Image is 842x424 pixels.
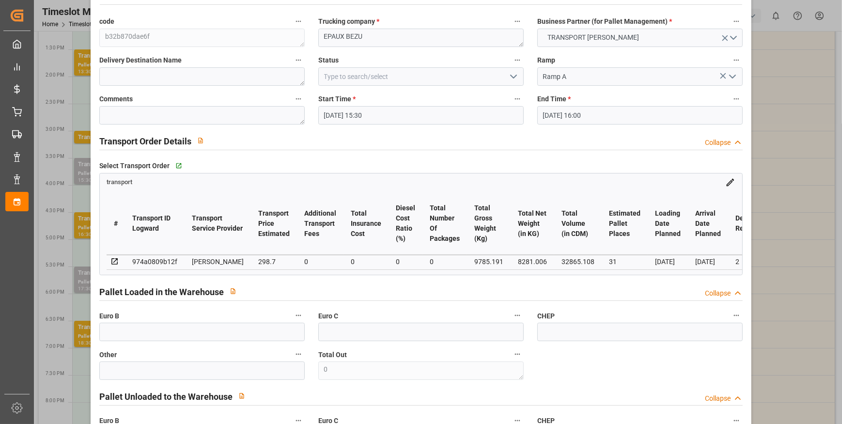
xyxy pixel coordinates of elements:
button: Status [511,54,524,66]
span: Total Out [318,350,347,360]
span: Business Partner (for Pallet Management) [537,16,672,27]
button: Euro C [511,309,524,322]
th: Total Insurance Cost [343,192,389,255]
div: [DATE] [695,256,721,267]
span: TRANSPORT [PERSON_NAME] [543,32,644,43]
button: Other [292,348,305,361]
button: open menu [505,69,520,84]
th: Transport ID Logward [125,192,185,255]
div: 0 [430,256,460,267]
span: Delivery Destination Name [99,55,182,65]
span: code [99,16,114,27]
div: 0 [351,256,381,267]
button: Delivery Destination Name [292,54,305,66]
th: Loading Date Planned [648,192,688,255]
button: Trucking company * [511,15,524,28]
input: Type to search/select [318,67,524,86]
div: 974a0809b12f [132,256,177,267]
th: Transport Service Provider [185,192,251,255]
span: Status [318,55,339,65]
button: open menu [537,29,743,47]
span: Ramp [537,55,555,65]
button: Business Partner (for Pallet Management) * [730,15,743,28]
span: Trucking company [318,16,379,27]
button: Start Time * [511,93,524,105]
button: Ramp [730,54,743,66]
th: # [107,192,125,255]
span: Other [99,350,117,360]
span: CHEP [537,311,555,321]
textarea: 0 [318,361,524,380]
button: Comments [292,93,305,105]
span: Euro C [318,311,338,321]
div: Collapse [705,138,731,148]
button: open menu [724,69,739,84]
div: 0 [304,256,336,267]
div: 9785.191 [474,256,503,267]
input: DD-MM-YYYY HH:MM [318,106,524,125]
div: Collapse [705,393,731,404]
h2: Pallet Unloaded to the Warehouse [99,390,233,403]
th: Diesel Cost Ratio (%) [389,192,422,255]
h2: Transport Order Details [99,135,191,148]
div: 0 [396,256,415,267]
th: Destination Region [728,192,779,255]
div: 8281.006 [518,256,547,267]
button: View description [224,282,242,300]
div: 31 [609,256,640,267]
button: End Time * [730,93,743,105]
button: code [292,15,305,28]
span: Comments [99,94,133,104]
div: 32865.108 [561,256,594,267]
span: Euro B [99,311,119,321]
input: DD-MM-YYYY HH:MM [537,106,743,125]
th: Additional Transport Fees [297,192,343,255]
span: transport [107,179,132,186]
textarea: b32b870dae6f [99,29,305,47]
th: Total Net Weight (in KG) [511,192,554,255]
button: View description [233,387,251,405]
th: Total Volume (in CDM) [554,192,602,255]
a: transport [107,178,132,186]
th: Arrival Date Planned [688,192,728,255]
div: 2 [735,256,771,267]
div: 298.7 [258,256,290,267]
span: End Time [537,94,571,104]
textarea: EPAUX BEZU [318,29,524,47]
h2: Pallet Loaded in the Warehouse [99,285,224,298]
div: [PERSON_NAME] [192,256,244,267]
button: Euro B [292,309,305,322]
input: Type to search/select [537,67,743,86]
button: Total Out [511,348,524,361]
button: View description [191,131,210,150]
button: CHEP [730,309,743,322]
th: Total Number Of Packages [422,192,467,255]
div: [DATE] [655,256,681,267]
div: Collapse [705,288,731,298]
th: Transport Price Estimated [251,192,297,255]
th: Estimated Pallet Places [602,192,648,255]
span: Select Transport Order [99,161,170,171]
span: Start Time [318,94,356,104]
th: Total Gross Weight (Kg) [467,192,511,255]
